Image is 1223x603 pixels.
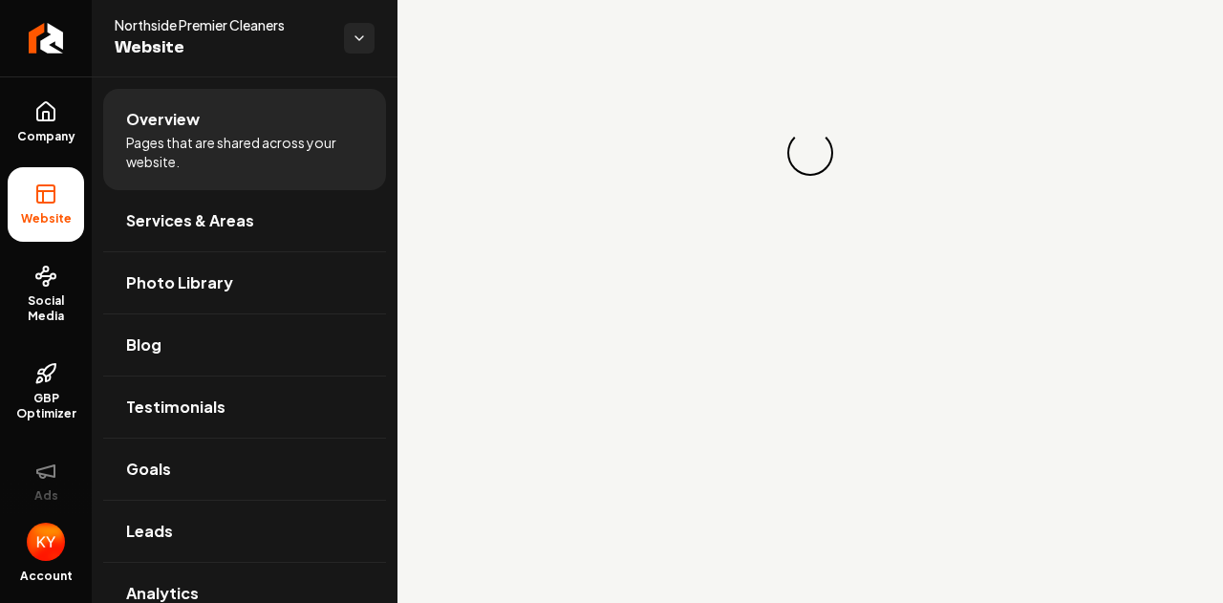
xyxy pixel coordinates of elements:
[787,130,833,176] div: Loading
[126,520,173,543] span: Leads
[29,23,64,54] img: Rebolt Logo
[103,314,386,376] a: Blog
[27,488,66,504] span: Ads
[13,211,79,226] span: Website
[8,293,84,324] span: Social Media
[103,190,386,251] a: Services & Areas
[8,444,84,519] button: Ads
[20,569,73,584] span: Account
[115,15,329,34] span: Northside Premier Cleaners
[126,458,171,481] span: Goals
[103,439,386,500] a: Goals
[8,85,84,160] a: Company
[8,347,84,437] a: GBP Optimizer
[126,209,254,232] span: Services & Areas
[126,334,161,356] span: Blog
[126,133,363,171] span: Pages that are shared across your website.
[103,252,386,313] a: Photo Library
[126,108,200,131] span: Overview
[126,396,225,419] span: Testimonials
[8,249,84,339] a: Social Media
[103,501,386,562] a: Leads
[8,391,84,421] span: GBP Optimizer
[103,377,386,438] a: Testimonials
[126,271,233,294] span: Photo Library
[27,523,65,561] button: Open user button
[27,523,65,561] img: Katherine Yanez
[115,34,329,61] span: Website
[10,129,83,144] span: Company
